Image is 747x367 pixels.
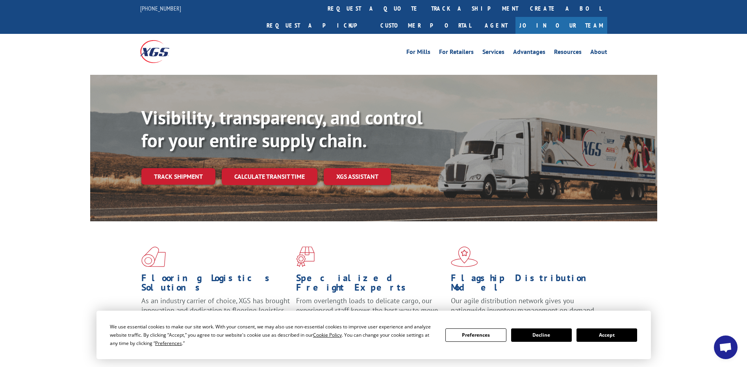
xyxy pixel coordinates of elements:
[141,105,423,152] b: Visibility, transparency, and control for your entire supply chain.
[513,49,545,57] a: Advantages
[554,49,582,57] a: Resources
[296,296,445,331] p: From overlength loads to delicate cargo, our experienced staff knows the best way to move your fr...
[515,17,607,34] a: Join Our Team
[324,168,391,185] a: XGS ASSISTANT
[222,168,317,185] a: Calculate transit time
[451,247,478,267] img: xgs-icon-flagship-distribution-model-red
[140,4,181,12] a: [PHONE_NUMBER]
[576,328,637,342] button: Accept
[590,49,607,57] a: About
[155,340,182,347] span: Preferences
[96,311,651,359] div: Cookie Consent Prompt
[451,296,596,315] span: Our agile distribution network gives you nationwide inventory management on demand.
[313,332,342,338] span: Cookie Policy
[482,49,504,57] a: Services
[511,328,572,342] button: Decline
[374,17,477,34] a: Customer Portal
[110,323,436,347] div: We use essential cookies to make our site work. With your consent, we may also use non-essential ...
[261,17,374,34] a: Request a pickup
[296,247,315,267] img: xgs-icon-focused-on-flooring-red
[714,335,738,359] div: Open chat
[141,273,290,296] h1: Flooring Logistics Solutions
[141,247,166,267] img: xgs-icon-total-supply-chain-intelligence-red
[439,49,474,57] a: For Retailers
[406,49,430,57] a: For Mills
[141,168,215,185] a: Track shipment
[445,328,506,342] button: Preferences
[451,273,600,296] h1: Flagship Distribution Model
[477,17,515,34] a: Agent
[141,296,290,324] span: As an industry carrier of choice, XGS has brought innovation and dedication to flooring logistics...
[296,273,445,296] h1: Specialized Freight Experts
